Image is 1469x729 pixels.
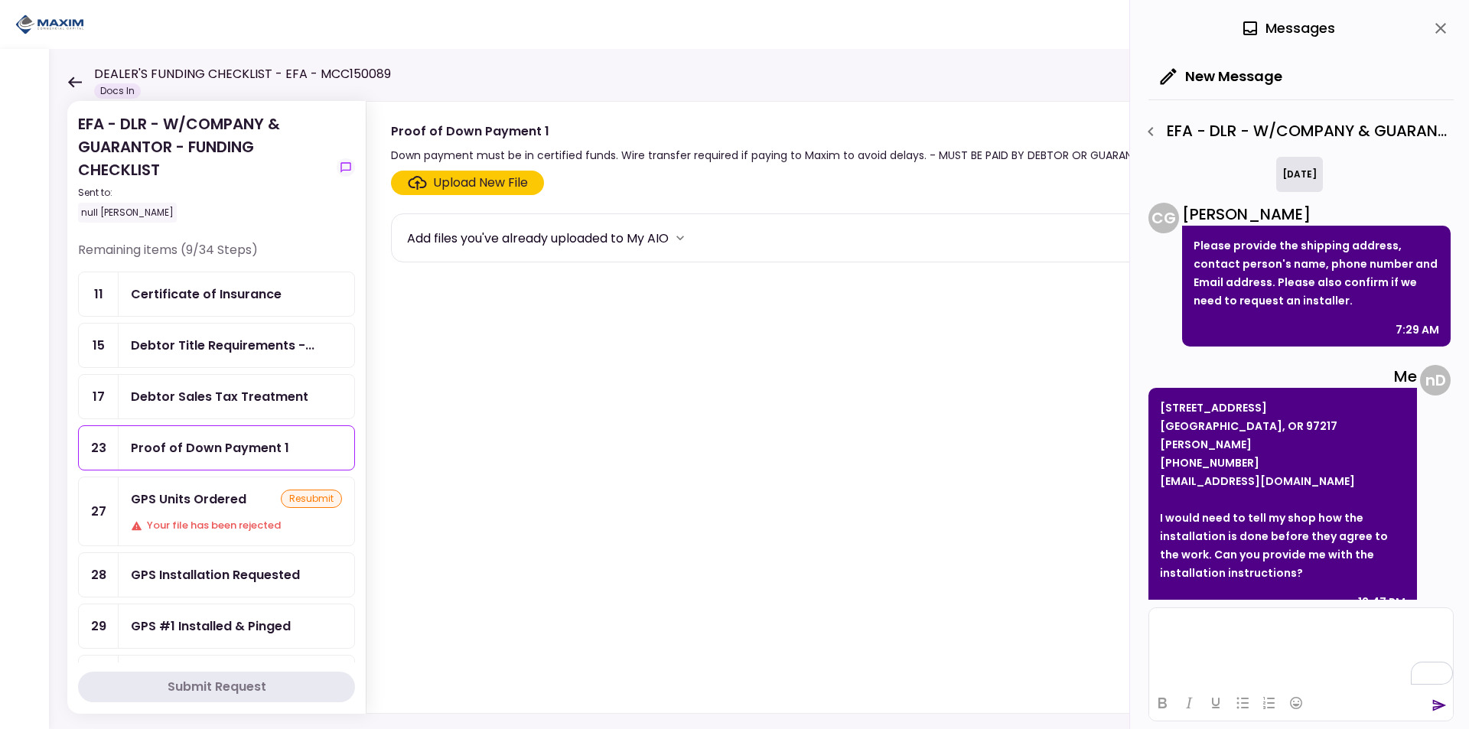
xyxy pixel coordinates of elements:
div: Proof of Down Payment 1Down payment must be in certified funds. Wire transfer required if paying ... [366,101,1438,714]
div: C G [1148,203,1179,233]
div: Upload New File [433,174,528,192]
div: Messages [1241,17,1335,40]
div: 30 [79,656,119,699]
div: n D [1420,365,1451,395]
div: 27 [79,477,119,545]
button: close [1428,15,1454,41]
div: Remaining items (9/34 Steps) [78,241,355,272]
div: Proof of Down Payment 1 [131,438,289,457]
button: Bullet list [1230,692,1256,714]
div: 29 [79,604,119,648]
a: 28GPS Installation Requested [78,552,355,597]
div: 15 [79,324,119,367]
a: 11Certificate of Insurance [78,272,355,317]
button: Underline [1203,692,1229,714]
div: Your file has been rejected [131,518,342,533]
a: 15Debtor Title Requirements - Proof of IRP or Exemption [78,323,355,368]
div: 28 [79,553,119,597]
a: 17Debtor Sales Tax Treatment [78,374,355,419]
div: Sent to: [78,186,331,200]
a: 29GPS #1 Installed & Pinged [78,604,355,649]
div: Debtor Sales Tax Treatment [131,387,308,406]
div: Add files you've already uploaded to My AIO [407,229,669,248]
button: Bold [1149,692,1175,714]
div: Debtor Title Requirements - Proof of IRP or Exemption [131,336,314,355]
a: 23Proof of Down Payment 1 [78,425,355,470]
div: EFA - DLR - W/COMPANY & GUARANTOR - FUNDING CHECKLIST - GPS Units Ordered [1138,119,1454,145]
div: 23 [79,426,119,470]
div: [PERSON_NAME] [1182,203,1451,226]
a: 30GPS #2 Installed & Pinged [78,655,355,700]
span: Click here to upload the required document [391,171,544,195]
div: Down payment must be in certified funds. Wire transfer required if paying to Maxim to avoid delay... [391,146,1155,164]
button: New Message [1148,57,1295,96]
button: show-messages [337,158,355,177]
p: Please provide the shipping address, contact person's name, phone number and Email address. Pleas... [1194,236,1439,310]
a: [EMAIL_ADDRESS][DOMAIN_NAME] [1160,474,1355,489]
div: Proof of Down Payment 1 [391,122,1155,141]
h1: DEALER'S FUNDING CHECKLIST - EFA - MCC150089 [94,65,391,83]
div: 11 [79,272,119,316]
div: Docs In [94,83,141,99]
iframe: Rich Text Area [1149,608,1453,685]
button: Submit Request [78,672,355,702]
div: EFA - DLR - W/COMPANY & GUARANTOR - FUNDING CHECKLIST [78,112,331,223]
div: Me [1148,365,1417,388]
div: GPS Installation Requested [131,565,300,584]
div: GPS #1 Installed & Pinged [131,617,291,636]
div: 12:47 PM [1358,593,1405,611]
div: Submit Request [168,678,266,696]
button: Emojis [1283,692,1309,714]
button: Italic [1176,692,1202,714]
button: Numbered list [1256,692,1282,714]
div: 7:29 AM [1396,321,1439,339]
div: 17 [79,375,119,418]
div: Certificate of Insurance [131,285,282,304]
div: resubmit [281,490,342,508]
div: null [PERSON_NAME] [78,203,177,223]
p: [STREET_ADDRESS] [GEOGRAPHIC_DATA], OR 97217 [PERSON_NAME] [PHONE_NUMBER] I would need to tell my... [1160,399,1405,582]
button: send [1432,698,1447,713]
button: more [669,226,692,249]
img: Partner icon [15,13,84,36]
div: GPS Units Ordered [131,490,246,509]
div: [DATE] [1276,157,1323,192]
a: 27GPS Units OrderedresubmitYour file has been rejected [78,477,355,546]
